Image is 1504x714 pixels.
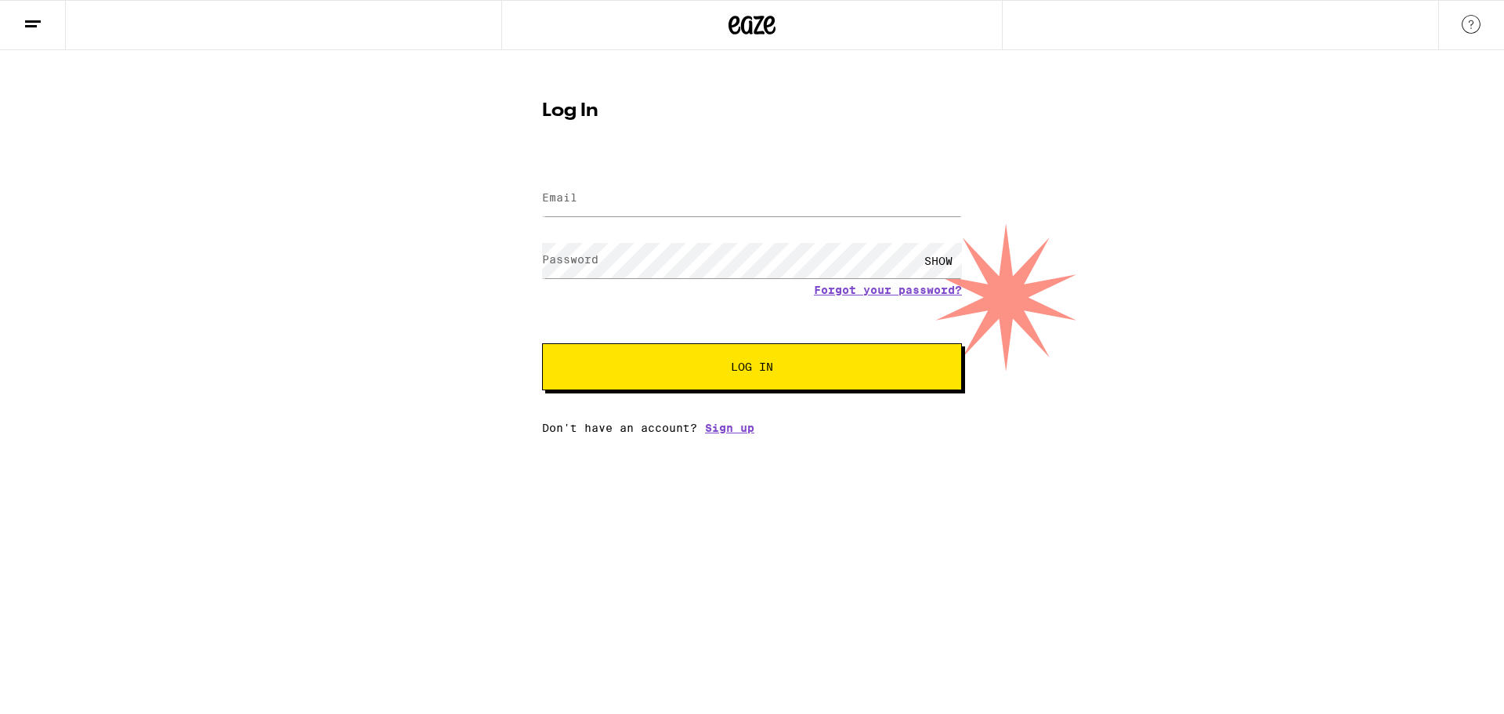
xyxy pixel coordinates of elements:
[814,284,962,296] a: Forgot your password?
[542,422,962,434] div: Don't have an account?
[915,243,962,278] div: SHOW
[542,181,962,216] input: Email
[731,361,773,372] span: Log In
[542,253,598,266] label: Password
[705,422,754,434] a: Sign up
[542,102,962,121] h1: Log In
[542,343,962,390] button: Log In
[542,191,577,204] label: Email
